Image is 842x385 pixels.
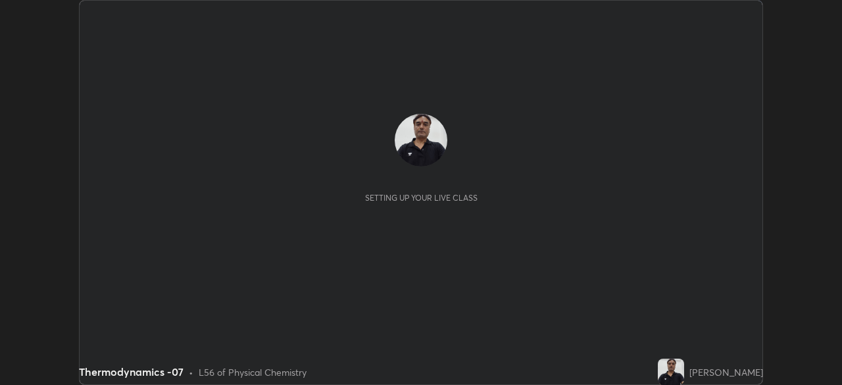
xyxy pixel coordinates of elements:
[689,365,763,379] div: [PERSON_NAME]
[365,193,478,203] div: Setting up your live class
[189,365,193,379] div: •
[658,359,684,385] img: 2746b4ae3dd242b0847139de884b18c5.jpg
[199,365,307,379] div: L56 of Physical Chemistry
[395,114,447,167] img: 2746b4ae3dd242b0847139de884b18c5.jpg
[79,364,184,380] div: Thermodynamics -07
